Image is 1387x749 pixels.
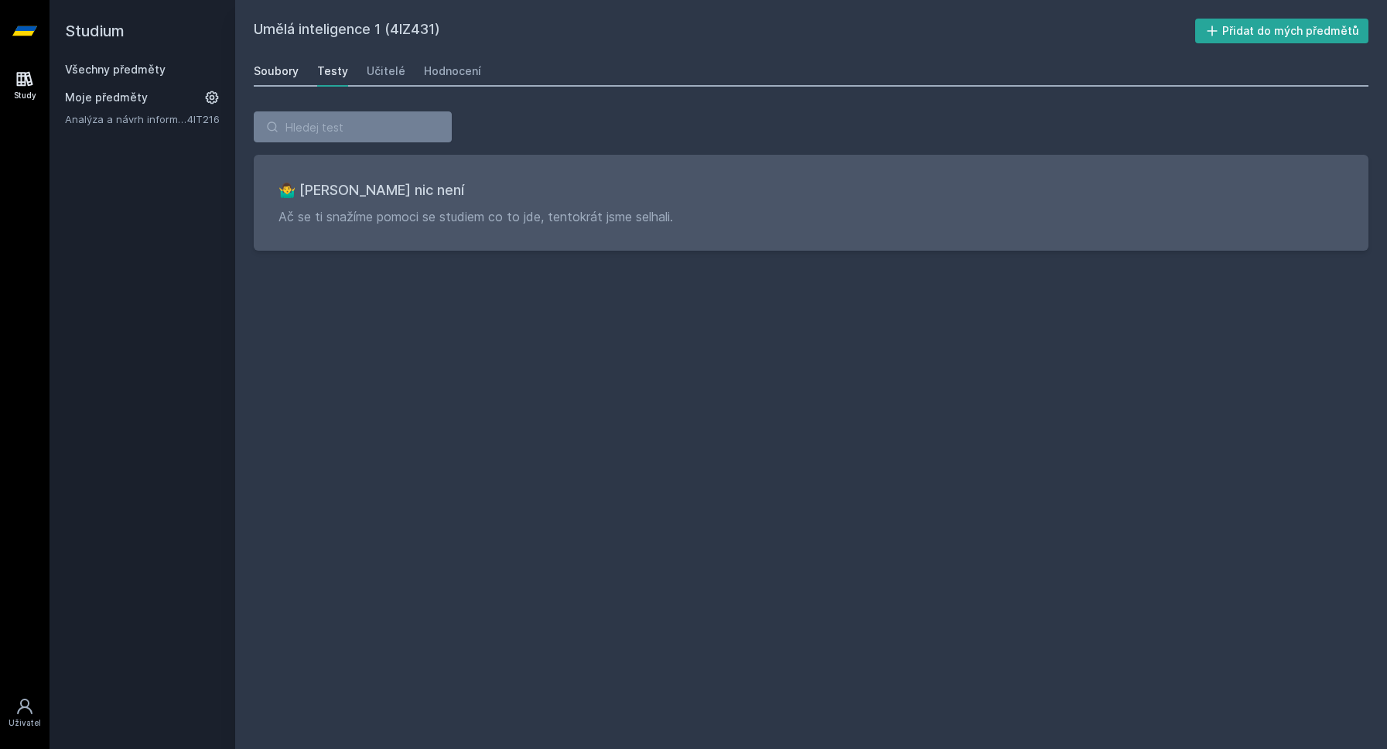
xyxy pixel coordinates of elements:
div: Testy [317,63,348,79]
a: Soubory [254,56,299,87]
input: Hledej test [254,111,452,142]
a: Uživatel [3,689,46,737]
div: Hodnocení [424,63,481,79]
p: Ač se ti snažíme pomoci se studiem co to jde, tentokrát jsme selhali. [278,207,1344,226]
a: Testy [317,56,348,87]
a: Study [3,62,46,109]
h2: Umělá inteligence 1 (4IZ431) [254,19,1195,43]
span: Moje předměty [65,90,148,105]
div: Study [14,90,36,101]
div: Učitelé [367,63,405,79]
a: Analýza a návrh informačních systémů [65,111,187,127]
a: 4IT216 [187,113,220,125]
button: Přidat do mých předmětů [1195,19,1369,43]
div: Úspěch! Stahovaní začíná… [609,669,778,698]
a: Hodnocení [424,56,481,87]
a: Všechny předměty [65,63,166,76]
a: Učitelé [367,56,405,87]
div: Uživatel [9,717,41,729]
div: Soubory [254,63,299,79]
h3: 🤷‍♂️ [PERSON_NAME] nic není [278,180,1344,201]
